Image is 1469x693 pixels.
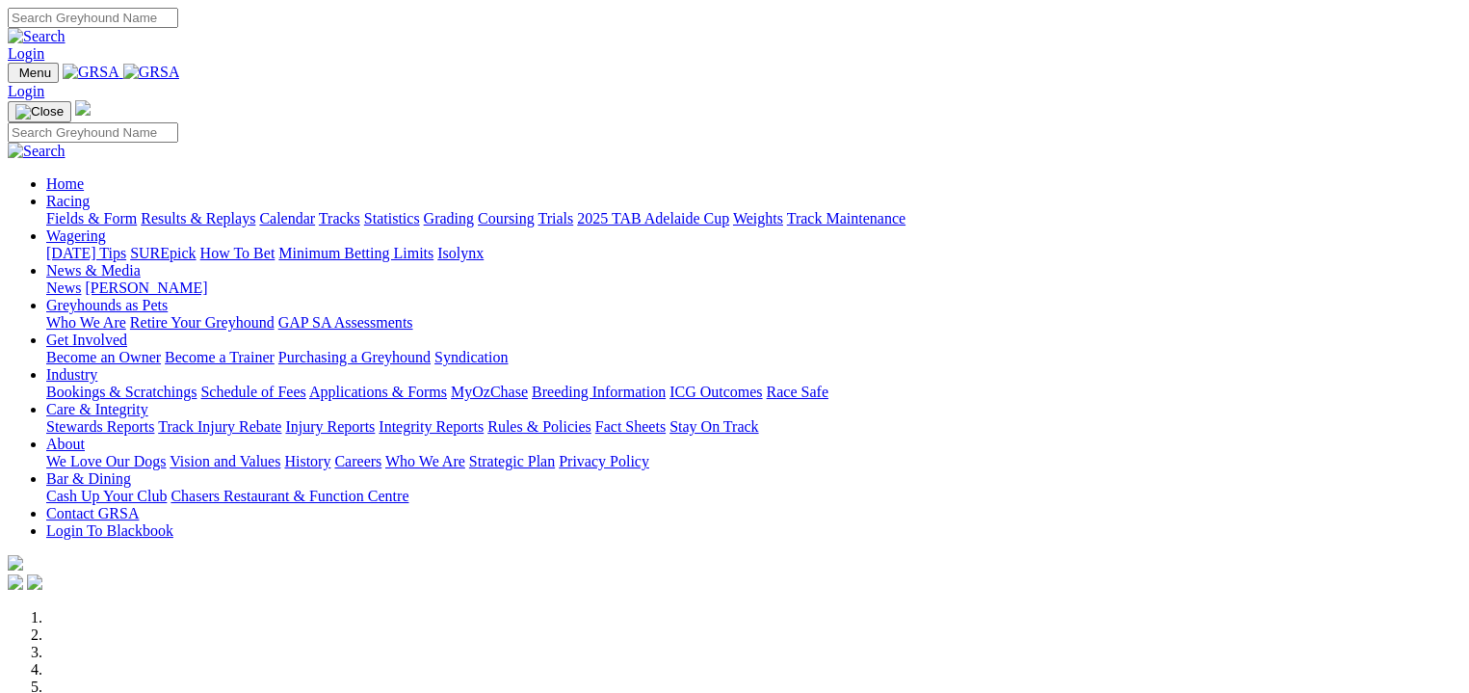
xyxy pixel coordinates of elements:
a: Coursing [478,210,535,227]
a: Retire Your Greyhound [130,314,275,331]
a: We Love Our Dogs [46,453,166,469]
div: Industry [46,384,1461,401]
div: News & Media [46,280,1461,297]
a: Purchasing a Greyhound [278,349,431,365]
a: Login [8,45,44,62]
a: News [46,280,81,296]
a: Cash Up Your Club [46,488,167,504]
a: Login [8,83,44,99]
a: Home [46,175,84,192]
img: GRSA [123,64,180,81]
a: Bar & Dining [46,470,131,487]
a: GAP SA Assessments [278,314,413,331]
a: Get Involved [46,332,127,348]
a: Become a Trainer [165,349,275,365]
a: Become an Owner [46,349,161,365]
a: Minimum Betting Limits [278,245,433,261]
div: Get Involved [46,349,1461,366]
div: Racing [46,210,1461,227]
a: Fact Sheets [595,418,666,435]
a: Integrity Reports [379,418,484,435]
a: History [284,453,330,469]
a: Vision and Values [170,453,280,469]
a: SUREpick [130,245,196,261]
a: Racing [46,193,90,209]
a: Calendar [259,210,315,227]
img: logo-grsa-white.png [75,100,91,116]
a: Tracks [319,210,360,227]
a: Statistics [364,210,420,227]
a: Grading [424,210,474,227]
a: Industry [46,366,97,383]
a: Wagering [46,227,106,244]
a: Applications & Forms [309,384,447,400]
img: GRSA [63,64,119,81]
a: Chasers Restaurant & Function Centre [171,488,408,504]
a: Stay On Track [669,418,758,435]
div: About [46,453,1461,470]
a: Careers [334,453,381,469]
a: Breeding Information [532,384,666,400]
button: Toggle navigation [8,101,71,122]
a: Fields & Form [46,210,137,227]
a: How To Bet [200,245,275,261]
a: Login To Blackbook [46,522,173,539]
a: Track Injury Rebate [158,418,281,435]
img: logo-grsa-white.png [8,555,23,571]
span: Menu [19,66,51,80]
a: Track Maintenance [787,210,905,227]
a: MyOzChase [451,384,528,400]
a: Weights [733,210,783,227]
img: facebook.svg [8,574,23,590]
a: Race Safe [766,384,827,400]
a: Injury Reports [285,418,375,435]
div: Bar & Dining [46,488,1461,505]
a: Who We Are [46,314,126,331]
div: Care & Integrity [46,418,1461,436]
div: Greyhounds as Pets [46,314,1461,332]
a: [DATE] Tips [46,245,126,261]
a: Results & Replays [141,210,255,227]
img: Close [15,104,64,120]
img: Search [8,28,66,45]
input: Search [8,8,178,28]
a: Who We Are [385,453,465,469]
a: Stewards Reports [46,418,154,435]
a: About [46,436,85,452]
div: Wagering [46,245,1461,262]
a: [PERSON_NAME] [85,280,207,296]
a: ICG Outcomes [669,384,762,400]
button: Toggle navigation [8,63,59,83]
img: twitter.svg [27,574,42,590]
a: Trials [538,210,573,227]
a: 2025 TAB Adelaide Cup [577,210,729,227]
a: News & Media [46,262,141,279]
a: Contact GRSA [46,505,139,521]
a: Strategic Plan [469,453,555,469]
a: Rules & Policies [487,418,591,435]
img: Search [8,143,66,160]
a: Syndication [434,349,508,365]
a: Bookings & Scratchings [46,384,197,400]
input: Search [8,122,178,143]
a: Privacy Policy [559,453,649,469]
a: Schedule of Fees [200,384,305,400]
a: Isolynx [437,245,484,261]
a: Care & Integrity [46,401,148,417]
a: Greyhounds as Pets [46,297,168,313]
